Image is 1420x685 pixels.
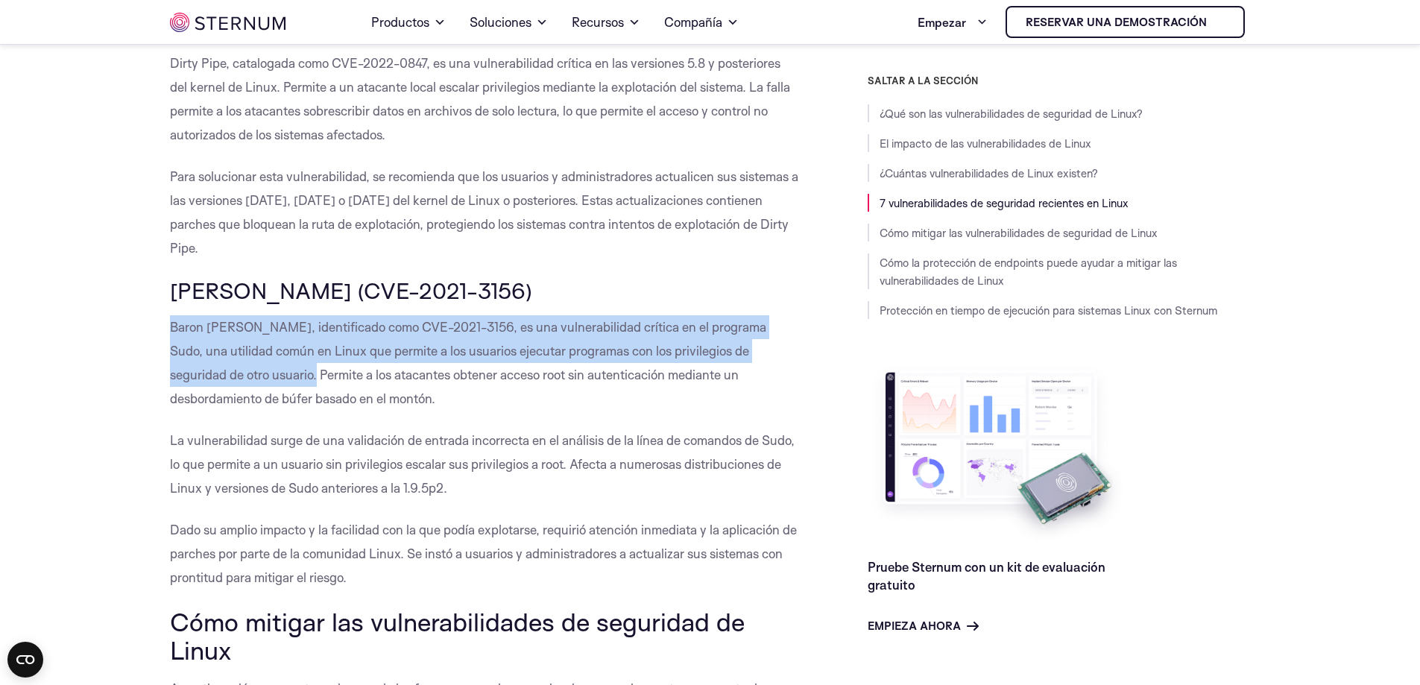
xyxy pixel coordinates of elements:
a: El impacto de las vulnerabilidades de Linux [880,136,1091,151]
button: Open CMP widget [7,642,43,678]
font: Para solucionar esta vulnerabilidad, se recomienda que los usuarios y administradores actualicen ... [170,168,798,256]
font: Soluciones [470,14,531,30]
font: SALTAR A LA SECCIÓN [868,75,978,86]
font: Compañía [664,14,722,30]
font: Empezar [918,15,966,30]
font: Empieza ahora [868,619,961,633]
a: Pruebe Sternum con un kit de evaluación gratuito [868,559,1105,593]
a: Cómo mitigar las vulnerabilidades de seguridad de Linux [880,226,1158,240]
font: Dado su amplio impacto y la facilidad con la que podía explotarse, requirió atención inmediata y ... [170,522,797,585]
img: Pruebe Sternum con un kit de evaluación gratuito [868,361,1129,546]
font: Baron [PERSON_NAME], identificado como CVE-2021-3156, es una vulnerabilidad crítica en el program... [170,319,766,406]
font: Dirty Pipe, catalogada como CVE-2022-0847, es una vulnerabilidad crítica en las versiones 5.8 y p... [170,55,790,142]
img: esternón iot [170,13,285,32]
a: Empezar [918,7,988,37]
font: La vulnerabilidad surge de una validación de entrada incorrecta en el análisis de la línea de com... [170,432,795,496]
a: ¿Cuántas vulnerabilidades de Linux existen? [880,166,1098,180]
font: Productos [371,14,429,30]
font: Reservar una demostración [1026,15,1207,29]
a: 7 vulnerabilidades de seguridad recientes en Linux [880,196,1129,210]
font: Cómo mitigar las vulnerabilidades de seguridad de Linux [170,606,745,666]
a: Reservar una demostración [1006,6,1245,38]
font: Recursos [572,14,624,30]
a: Protección en tiempo de ejecución para sistemas Linux con Sternum [880,303,1217,318]
img: esternón iot [1213,16,1225,28]
a: Cómo la protección de endpoints puede ayudar a mitigar las vulnerabilidades de Linux [880,256,1177,288]
a: ¿Qué son las vulnerabilidades de seguridad de Linux? [880,107,1143,121]
a: Empieza ahora [868,617,979,635]
font: [PERSON_NAME] (CVE-2021-3156) [170,277,532,304]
